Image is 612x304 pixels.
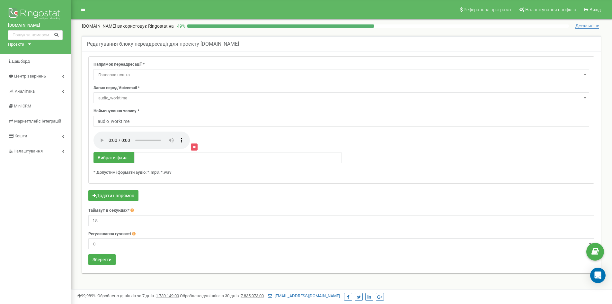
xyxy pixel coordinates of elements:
[590,268,606,283] div: Open Intercom Messenger
[8,23,63,29] a: [DOMAIN_NAME]
[8,30,63,40] input: Пошук за номером
[88,254,116,265] button: Зберегти
[88,238,594,249] span: 0
[91,240,592,249] span: 0
[525,7,576,12] span: Налаштування профілю
[93,92,589,103] span: audio_worktime
[156,293,179,298] u: 1 739 149,00
[117,23,174,29] span: використовує Ringostat на
[88,231,131,237] label: Регулювання гучності
[93,152,135,163] span: Вибрати файл…
[241,293,264,298] u: 7 835 073,00
[14,104,31,108] span: Mini CRM
[575,23,599,29] span: Детальніше
[464,7,511,12] span: Реферальна програма
[96,94,587,103] span: audio_worktime
[93,108,139,114] label: Найменування запису *
[96,70,587,79] span: Голосова пошта
[93,170,589,176] p: * Допустимі формати аудіо: *.mp3, *.wav
[93,69,589,80] span: Голосова пошта
[14,119,61,124] span: Маркетплейс інтеграцій
[77,293,96,298] span: 99,989%
[14,134,27,138] span: Кошти
[88,190,138,201] button: Додати напрямок
[88,207,129,214] label: Таймаут в секундах*
[15,89,35,94] span: Аналiтика
[8,6,63,23] img: Ringostat logo
[590,7,601,12] span: Вихід
[8,41,24,48] div: Проєкти
[82,23,174,29] p: [DOMAIN_NAME]
[180,293,264,298] span: Оброблено дзвінків за 30 днів :
[14,74,46,78] span: Центр звернень
[93,85,140,91] label: Запис перед Voicemail *
[97,293,179,298] span: Оброблено дзвінків за 7 днів :
[268,293,340,298] a: [EMAIL_ADDRESS][DOMAIN_NAME]
[174,23,187,29] p: 49 %
[12,59,30,64] span: Дашборд
[13,149,43,153] span: Налаштування
[87,41,239,47] h5: Редагування блоку переадресації для проєкту [DOMAIN_NAME]
[93,61,145,68] label: Напрямок переадресації *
